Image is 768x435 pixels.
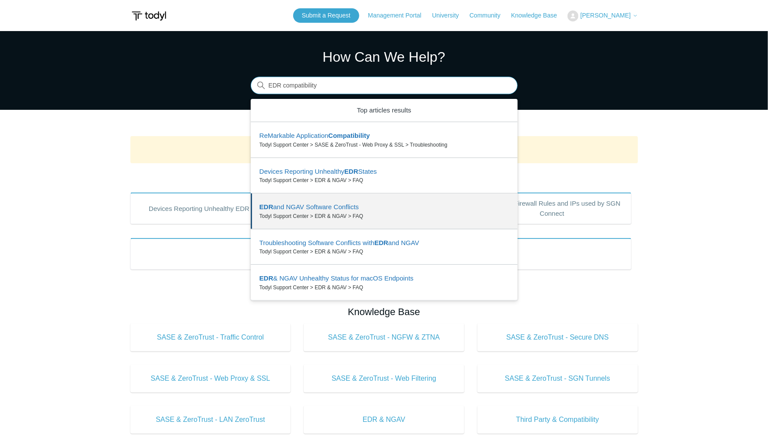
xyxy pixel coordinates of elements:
[477,323,638,351] a: SASE & ZeroTrust - Secure DNS
[130,305,638,319] h2: Knowledge Base
[470,11,509,20] a: Community
[130,323,291,351] a: SASE & ZeroTrust - Traffic Control
[580,12,631,19] span: [PERSON_NAME]
[251,77,518,95] input: Search
[491,373,625,384] span: SASE & ZeroTrust - SGN Tunnels
[144,414,278,425] span: SASE & ZeroTrust - LAN ZeroTrust
[260,212,509,220] zd-autocomplete-breadcrumbs-multibrand: Todyl Support Center > EDR & NGAV > FAQ
[260,284,509,291] zd-autocomplete-breadcrumbs-multibrand: Todyl Support Center > EDR & NGAV > FAQ
[368,11,430,20] a: Management Portal
[260,203,274,210] em: EDR
[432,11,467,20] a: University
[473,193,631,224] a: Outbound Firewall Rules and IPs used by SGN Connect
[317,414,451,425] span: EDR & NGAV
[375,239,389,246] em: EDR
[130,238,631,270] a: Product Updates
[144,332,278,343] span: SASE & ZeroTrust - Traffic Control
[260,132,370,141] zd-autocomplete-title-multibrand: Suggested result 1 ReMarkable Application Compatibility
[260,248,509,256] zd-autocomplete-breadcrumbs-multibrand: Todyl Support Center > EDR & NGAV > FAQ
[260,274,414,284] zd-autocomplete-title-multibrand: Suggested result 5 EDR & NGAV Unhealthy Status for macOS Endpoints
[304,365,464,393] a: SASE & ZeroTrust - Web Filtering
[477,406,638,434] a: Third Party & Compatibility
[317,373,451,384] span: SASE & ZeroTrust - Web Filtering
[260,141,509,149] zd-autocomplete-breadcrumbs-multibrand: Todyl Support Center > SASE & ZeroTrust - Web Proxy & SSL > Troubleshooting
[260,274,274,282] em: EDR
[304,406,464,434] a: EDR & NGAV
[304,323,464,351] a: SASE & ZeroTrust - NGFW & ZTNA
[130,8,168,24] img: Todyl Support Center Help Center home page
[511,11,566,20] a: Knowledge Base
[260,168,377,177] zd-autocomplete-title-multibrand: Suggested result 2 Devices Reporting Unhealthy EDR States
[260,176,509,184] zd-autocomplete-breadcrumbs-multibrand: Todyl Support Center > EDR & NGAV > FAQ
[491,414,625,425] span: Third Party & Compatibility
[491,332,625,343] span: SASE & ZeroTrust - Secure DNS
[477,365,638,393] a: SASE & ZeroTrust - SGN Tunnels
[130,365,291,393] a: SASE & ZeroTrust - Web Proxy & SSL
[260,239,419,248] zd-autocomplete-title-multibrand: Suggested result 4 Troubleshooting Software Conflicts with EDR and NGAV
[317,332,451,343] span: SASE & ZeroTrust - NGFW & ZTNA
[568,11,638,21] button: [PERSON_NAME]
[130,170,638,185] h2: Popular Articles
[130,193,289,224] a: Devices Reporting Unhealthy EDR States
[328,132,370,139] em: Compatibility
[260,203,359,212] zd-autocomplete-title-multibrand: Suggested result 3 EDR and NGAV Software Conflicts
[144,373,278,384] span: SASE & ZeroTrust - Web Proxy & SSL
[344,168,358,175] em: EDR
[251,99,518,123] zd-autocomplete-header: Top articles results
[293,8,359,23] a: Submit a Request
[251,46,518,67] h1: How Can We Help?
[130,406,291,434] a: SASE & ZeroTrust - LAN ZeroTrust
